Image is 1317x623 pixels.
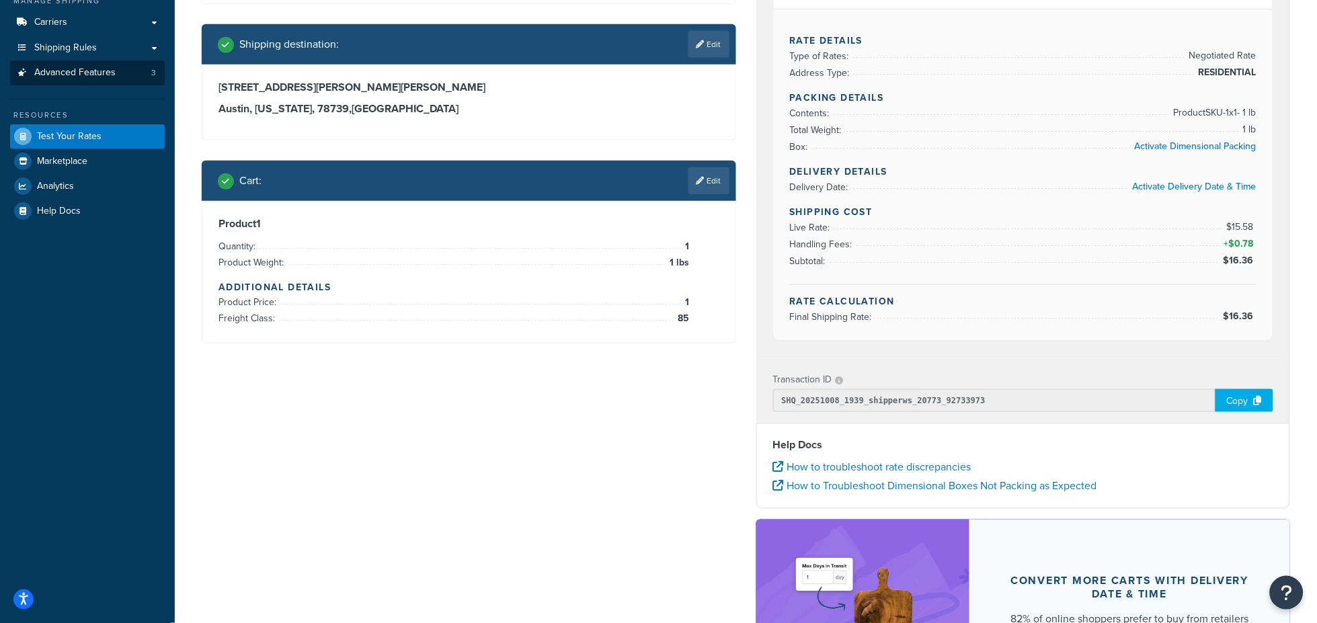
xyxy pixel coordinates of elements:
span: Handling Fees: [790,237,856,251]
h4: Delivery Details [790,165,1257,179]
h2: Shipping destination : [239,38,339,50]
span: $15.58 [1226,220,1256,234]
span: 1 [682,239,689,255]
a: Carriers [10,10,165,35]
span: Address Type: [790,66,853,80]
span: $0.78 [1228,237,1256,251]
span: Carriers [34,17,67,28]
div: Resources [10,110,165,121]
span: 1 lbs [666,255,689,271]
span: Final Shipping Rate: [790,310,875,324]
span: Product SKU-1 x 1 - 1 lb [1170,105,1256,121]
span: $16.36 [1223,253,1256,267]
a: Marketplace [10,149,165,173]
span: Freight Class: [218,311,278,325]
span: Product Price: [218,295,280,309]
button: Open Resource Center [1270,576,1304,610]
a: Analytics [10,174,165,198]
span: Type of Rates: [790,49,852,63]
span: Contents: [790,106,833,120]
a: Edit [688,167,729,194]
span: Delivery Date: [790,180,852,194]
span: Quantity: [218,239,259,253]
span: Shipping Rules [34,42,97,54]
span: Test Your Rates [37,131,102,142]
span: Negotiated Rate [1186,48,1256,64]
h4: Help Docs [773,437,1274,453]
span: Help Docs [37,206,81,217]
span: Advanced Features [34,67,116,79]
span: 1 lb [1240,122,1256,138]
h4: Rate Details [790,34,1257,48]
h3: Austin, [US_STATE], 78739 , [GEOGRAPHIC_DATA] [218,102,719,116]
h4: Additional Details [218,280,719,294]
span: $16.36 [1223,309,1256,323]
span: RESIDENTIAL [1195,65,1256,81]
p: Transaction ID [773,370,832,389]
h3: Product 1 [218,217,719,231]
li: Advanced Features [10,60,165,85]
span: Product Weight: [218,255,287,269]
h3: [STREET_ADDRESS][PERSON_NAME][PERSON_NAME] [218,81,719,94]
a: Help Docs [10,199,165,223]
h4: Rate Calculation [790,294,1257,308]
span: Box: [790,140,811,154]
h2: Cart : [239,175,262,187]
a: Shipping Rules [10,36,165,60]
a: Activate Dimensional Packing [1135,139,1256,153]
div: Copy [1215,389,1273,412]
a: How to Troubleshoot Dimensional Boxes Not Packing as Expected [773,478,1097,493]
span: Marketplace [37,156,87,167]
a: Activate Delivery Date & Time [1133,179,1256,194]
span: Subtotal: [790,254,829,268]
span: 3 [151,67,156,79]
h4: Packing Details [790,91,1257,105]
span: Analytics [37,181,74,192]
span: 85 [674,310,689,327]
span: 1 [682,294,689,310]
div: Convert more carts with delivery date & time [1002,575,1258,601]
span: Total Weight: [790,123,845,137]
span: + [1221,236,1256,252]
a: Advanced Features3 [10,60,165,85]
a: Edit [688,31,729,58]
a: How to troubleshoot rate discrepancies [773,459,971,474]
a: Test Your Rates [10,124,165,149]
span: Live Rate: [790,220,834,235]
h4: Shipping Cost [790,205,1257,219]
